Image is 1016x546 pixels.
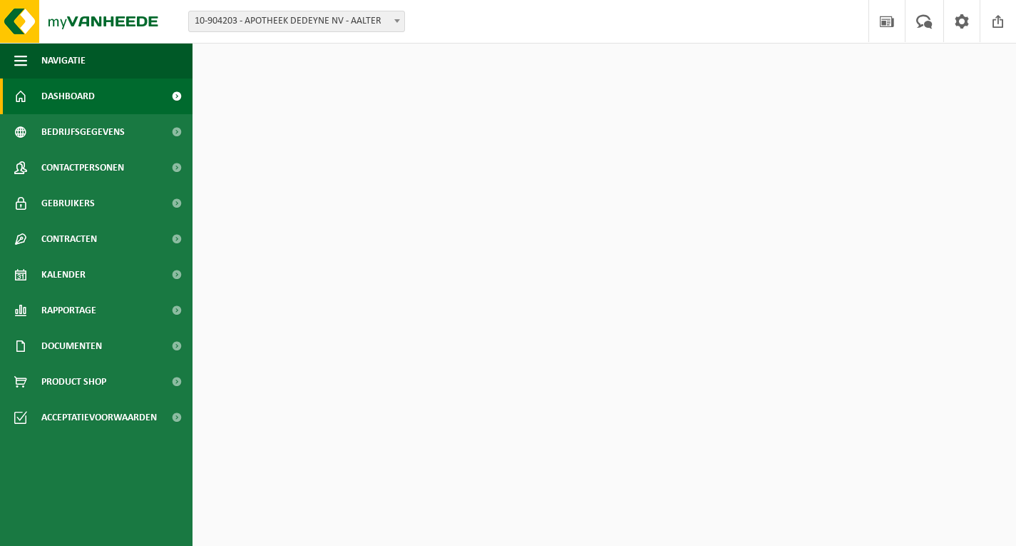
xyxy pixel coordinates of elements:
span: Contracten [41,221,97,257]
span: 10-904203 - APOTHEEK DEDEYNE NV - AALTER [189,11,404,31]
span: Contactpersonen [41,150,124,186]
span: Bedrijfsgegevens [41,114,125,150]
span: Dashboard [41,79,95,114]
span: Navigatie [41,43,86,79]
span: Rapportage [41,293,96,328]
span: Product Shop [41,364,106,400]
span: Documenten [41,328,102,364]
span: 10-904203 - APOTHEEK DEDEYNE NV - AALTER [188,11,405,32]
span: Gebruikers [41,186,95,221]
span: Acceptatievoorwaarden [41,400,157,435]
span: Kalender [41,257,86,293]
